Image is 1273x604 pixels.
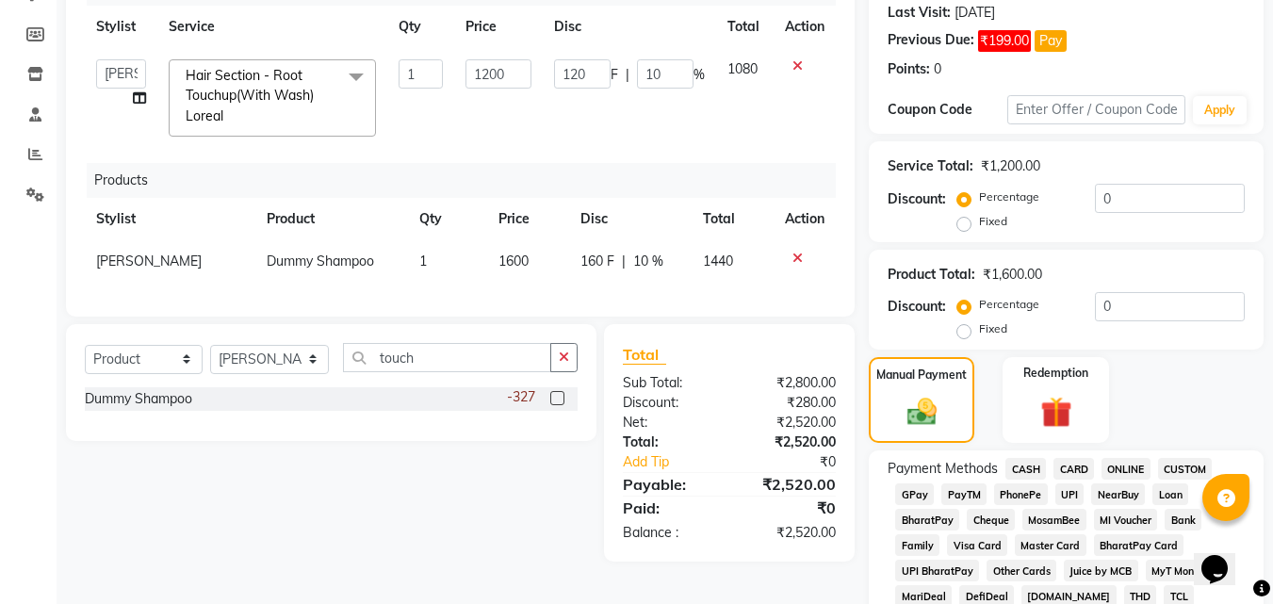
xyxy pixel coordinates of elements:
span: Family [895,534,939,556]
span: F [611,65,618,85]
div: Service Total: [888,156,973,176]
span: GPay [895,483,934,505]
div: ₹2,520.00 [729,433,850,452]
div: ₹2,800.00 [729,373,850,393]
div: Products [87,163,850,198]
div: ₹1,200.00 [981,156,1040,176]
th: Service [157,6,387,48]
span: 1080 [727,60,758,77]
label: Fixed [979,213,1007,230]
div: Product Total: [888,265,975,285]
span: MI Voucher [1094,509,1158,531]
div: Discount: [609,393,729,413]
div: Sub Total: [609,373,729,393]
span: BharatPay [895,509,959,531]
span: | [626,65,629,85]
div: Net: [609,413,729,433]
span: UPI [1055,483,1085,505]
span: 1440 [703,253,733,269]
div: [DATE] [955,3,995,23]
span: CASH [1005,458,1046,480]
div: Paid: [609,497,729,519]
input: Search or Scan [343,343,551,372]
div: Payable: [609,473,729,496]
span: % [694,65,705,85]
div: Balance : [609,523,729,543]
div: Points: [888,59,930,79]
label: Manual Payment [876,367,967,384]
span: Cheque [967,509,1015,531]
th: Action [774,198,836,240]
img: _gift.svg [1031,393,1082,432]
span: CUSTOM [1158,458,1213,480]
div: ₹2,520.00 [729,473,850,496]
button: Apply [1193,96,1247,124]
span: MyT Money [1146,560,1212,581]
span: ₹199.00 [978,30,1031,52]
span: -327 [507,387,535,407]
label: Redemption [1023,365,1088,382]
div: Total: [609,433,729,452]
div: ₹0 [729,497,850,519]
a: x [223,107,232,124]
input: Enter Offer / Coupon Code [1007,95,1185,124]
span: ONLINE [1102,458,1151,480]
div: 0 [934,59,941,79]
th: Disc [543,6,716,48]
a: Add Tip [609,452,749,472]
div: Coupon Code [888,100,1006,120]
span: [PERSON_NAME] [96,253,202,269]
th: Action [774,6,836,48]
span: NearBuy [1091,483,1145,505]
span: 10 % [633,252,663,271]
span: 1600 [498,253,529,269]
div: ₹2,520.00 [729,413,850,433]
span: | [622,252,626,271]
span: Other Cards [987,560,1056,581]
th: Total [692,198,774,240]
th: Qty [408,198,487,240]
div: Discount: [888,297,946,317]
span: 1 [419,253,427,269]
div: ₹280.00 [729,393,850,413]
th: Qty [387,6,455,48]
span: BharatPay Card [1094,534,1184,556]
img: _cash.svg [898,395,946,429]
span: Hair Section - Root Touchup(With Wash) Loreal [186,67,314,124]
span: MosamBee [1022,509,1086,531]
span: Dummy Shampoo [267,253,374,269]
th: Price [487,198,569,240]
div: Previous Due: [888,30,974,52]
span: Juice by MCB [1064,560,1138,581]
span: PhonePe [994,483,1048,505]
th: Product [255,198,408,240]
div: Last Visit: [888,3,951,23]
th: Stylist [85,6,157,48]
iframe: chat widget [1194,529,1254,585]
span: PayTM [941,483,987,505]
span: Master Card [1015,534,1086,556]
div: ₹0 [750,452,851,472]
div: Dummy Shampoo [85,389,192,409]
span: UPI BharatPay [895,560,979,581]
div: ₹2,520.00 [729,523,850,543]
label: Percentage [979,296,1039,313]
div: ₹1,600.00 [983,265,1042,285]
label: Percentage [979,188,1039,205]
button: Pay [1035,30,1067,52]
th: Stylist [85,198,255,240]
th: Price [454,6,542,48]
span: CARD [1053,458,1094,480]
th: Disc [569,198,692,240]
span: Visa Card [947,534,1007,556]
label: Fixed [979,320,1007,337]
span: Total [623,345,666,365]
th: Total [716,6,774,48]
span: Bank [1165,509,1201,531]
span: Payment Methods [888,459,998,479]
span: 160 F [580,252,614,271]
div: Discount: [888,189,946,209]
span: Loan [1152,483,1188,505]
